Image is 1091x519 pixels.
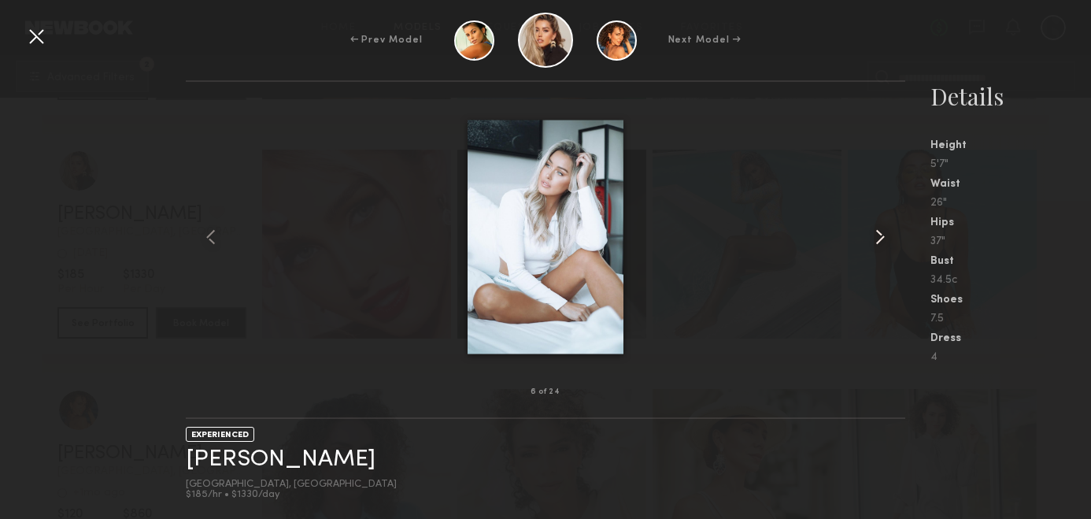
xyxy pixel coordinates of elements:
div: EXPERIENCED [186,427,254,442]
div: [GEOGRAPHIC_DATA], [GEOGRAPHIC_DATA] [186,480,397,490]
div: 34.5c [930,275,1091,286]
div: 37" [930,236,1091,247]
div: Hips [930,217,1091,228]
div: Shoes [930,295,1091,306]
div: Waist [930,179,1091,190]
div: 7.5 [930,313,1091,324]
div: Bust [930,256,1091,267]
div: 6 of 24 [531,388,560,396]
div: Dress [930,333,1091,344]
div: 26" [930,198,1091,209]
div: ← Prev Model [350,33,423,47]
div: Next Model → [668,33,742,47]
div: 5'7" [930,159,1091,170]
div: 4 [930,352,1091,363]
div: Height [930,140,1091,151]
div: $185/hr • $1330/day [186,490,397,500]
div: Details [930,80,1091,112]
a: [PERSON_NAME] [186,447,375,472]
